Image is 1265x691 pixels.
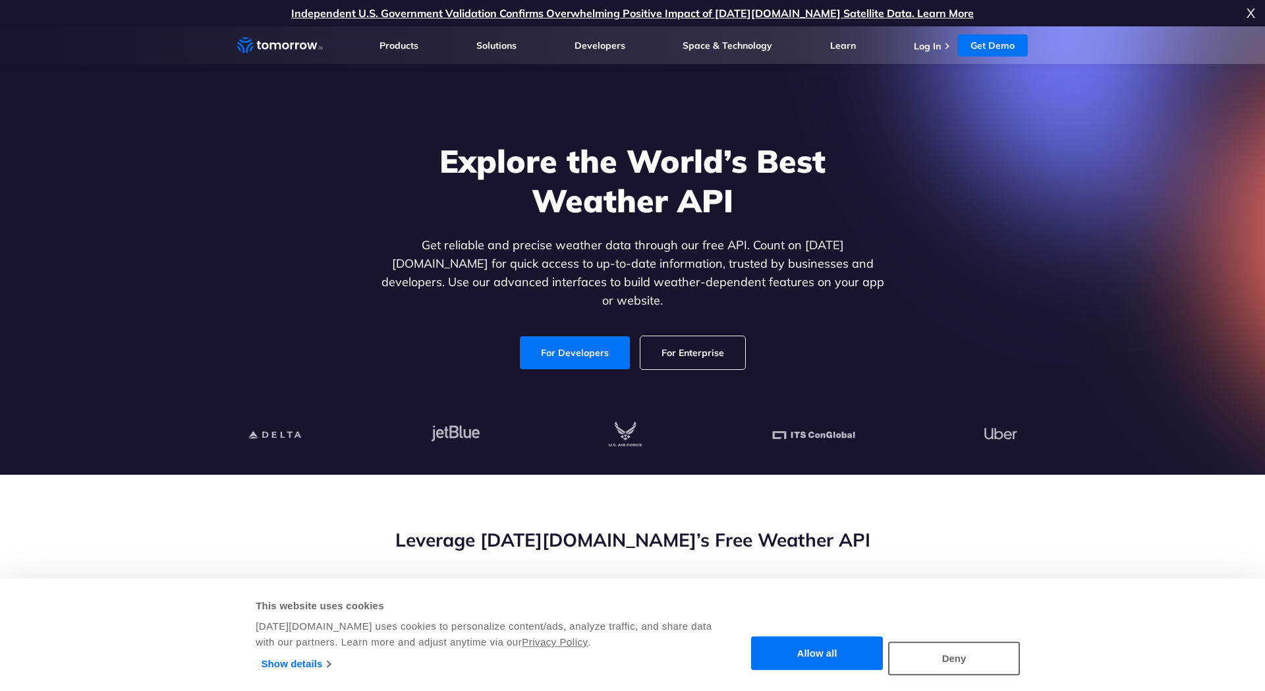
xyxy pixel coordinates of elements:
[291,7,974,20] a: Independent U.S. Government Validation Confirms Overwhelming Positive Impact of [DATE][DOMAIN_NAM...
[640,336,745,369] a: For Enterprise
[256,618,714,650] div: [DATE][DOMAIN_NAME] uses cookies to personalize content/ads, analyze traffic, and share data with...
[522,636,588,647] a: Privacy Policy
[256,598,714,614] div: This website uses cookies
[830,40,856,51] a: Learn
[520,336,630,369] a: For Developers
[751,637,883,671] button: Allow all
[237,527,1028,553] h2: Leverage [DATE][DOMAIN_NAME]’s Free Weather API
[575,40,625,51] a: Developers
[378,236,887,310] p: Get reliable and precise weather data through our free API. Count on [DATE][DOMAIN_NAME] for quic...
[683,40,772,51] a: Space & Technology
[379,40,418,51] a: Products
[237,36,323,55] a: Home link
[914,40,941,52] a: Log In
[378,141,887,220] h1: Explore the World’s Best Weather API
[262,654,331,674] a: Show details
[957,34,1028,57] a: Get Demo
[888,642,1020,675] button: Deny
[476,40,517,51] a: Solutions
